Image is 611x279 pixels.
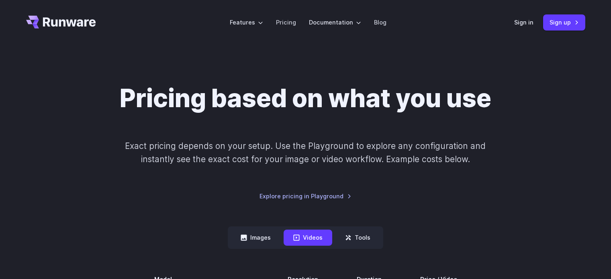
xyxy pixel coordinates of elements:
[231,230,280,245] button: Images
[276,18,296,27] a: Pricing
[260,191,351,201] a: Explore pricing in Playground
[284,230,332,245] button: Videos
[374,18,386,27] a: Blog
[230,18,263,27] label: Features
[309,18,361,27] label: Documentation
[120,83,491,114] h1: Pricing based on what you use
[514,18,533,27] a: Sign in
[110,139,501,166] p: Exact pricing depends on your setup. Use the Playground to explore any configuration and instantl...
[543,14,585,30] a: Sign up
[335,230,380,245] button: Tools
[26,16,96,29] a: Go to /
